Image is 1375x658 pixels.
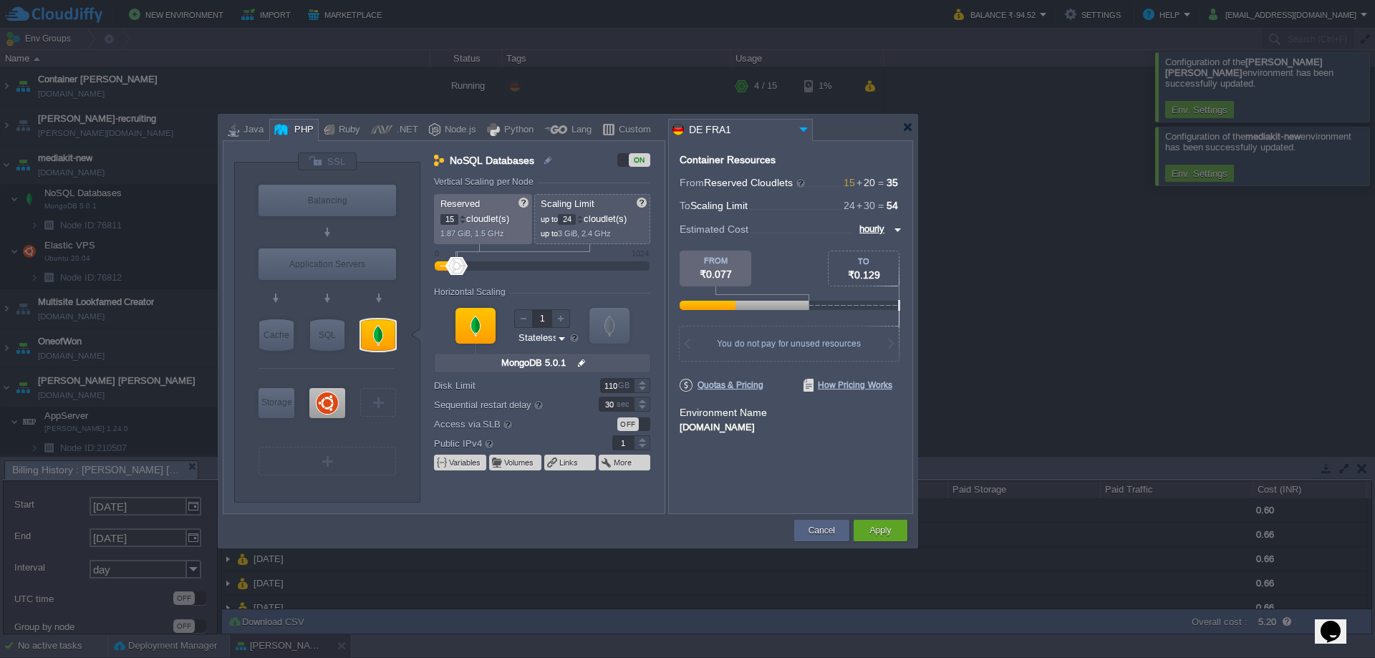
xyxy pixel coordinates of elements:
span: up to [541,229,558,238]
div: ON [629,153,650,167]
span: = [875,200,887,211]
div: Create New Layer [360,388,396,417]
div: Lang [567,120,592,141]
span: + [855,177,864,188]
div: 1024 [632,249,649,258]
div: Java [239,120,264,141]
div: sec [617,397,632,411]
span: ₹0.129 [848,269,880,281]
span: 1.87 GiB, 1.5 GHz [440,229,504,238]
label: Public IPv4 [434,435,579,451]
span: Scaling Limit [541,198,594,209]
div: Load Balancer [259,185,396,216]
div: Vertical Scaling per Node [434,177,537,187]
div: Storage Containers [259,388,294,418]
span: Estimated Cost [680,221,748,237]
span: From [680,177,704,188]
span: 3 GiB, 2.4 GHz [558,229,611,238]
div: Ruby [334,120,360,141]
span: 54 [887,200,898,211]
button: More [614,457,633,468]
div: 0 [435,249,439,258]
div: Cache [259,319,294,351]
span: = [875,177,887,188]
span: Scaling Limit [690,200,748,211]
p: cloudlet(s) [440,210,527,225]
span: 35 [887,177,898,188]
div: OFF [617,417,639,431]
span: 30 [855,200,875,211]
div: FROM [680,256,751,265]
div: Horizontal Scaling [434,287,509,297]
span: 24 [844,200,855,211]
label: Sequential restart delay [434,397,579,412]
span: 15 [844,177,855,188]
div: Elastic VPS [309,388,345,418]
p: cloudlet(s) [541,210,645,225]
div: PHP [290,120,314,141]
div: Container Resources [680,155,776,165]
div: Application Servers [259,248,396,280]
span: 20 [855,177,875,188]
div: Python [500,120,534,141]
div: SQL Databases [310,319,344,351]
span: Reserved Cloudlets [704,177,806,188]
div: Node.js [440,120,476,141]
button: Apply [869,523,891,538]
span: Reserved [440,198,480,209]
span: up to [541,215,558,223]
div: .NET [392,120,418,141]
div: NoSQL Databases [361,319,395,351]
button: Variables [449,457,482,468]
label: Disk Limit [434,378,579,393]
label: Environment Name [680,407,767,418]
span: Quotas & Pricing [680,379,763,392]
div: Custom [614,120,651,141]
label: Access via SLB [434,416,579,432]
button: Cancel [809,523,835,538]
div: GB [618,379,632,392]
span: + [855,200,864,211]
div: TO [829,257,899,266]
div: Create New Layer [259,447,396,475]
button: Links [559,457,579,468]
span: How Pricing Works [804,379,892,392]
span: To [680,200,690,211]
div: [DOMAIN_NAME] [680,420,902,432]
div: SQL [310,319,344,351]
iframe: chat widget [1315,601,1361,644]
span: ₹0.077 [700,268,732,280]
button: Volumes [504,457,535,468]
div: Balancing [259,185,396,216]
div: Storage [259,388,294,417]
